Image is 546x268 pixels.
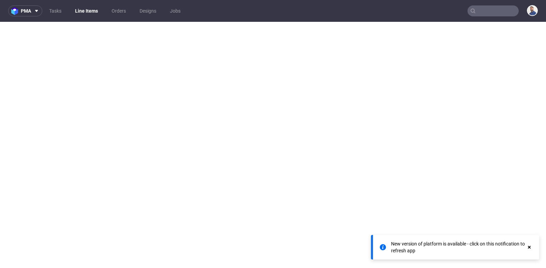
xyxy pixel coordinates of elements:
[107,5,130,16] a: Orders
[135,5,160,16] a: Designs
[166,5,185,16] a: Jobs
[45,5,66,16] a: Tasks
[8,5,42,16] button: pma
[528,6,537,15] img: Michał Rachański
[21,9,31,13] span: pma
[391,240,526,254] div: New version of platform is available - click on this notification to refresh app
[71,5,102,16] a: Line Items
[11,7,21,15] img: logo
